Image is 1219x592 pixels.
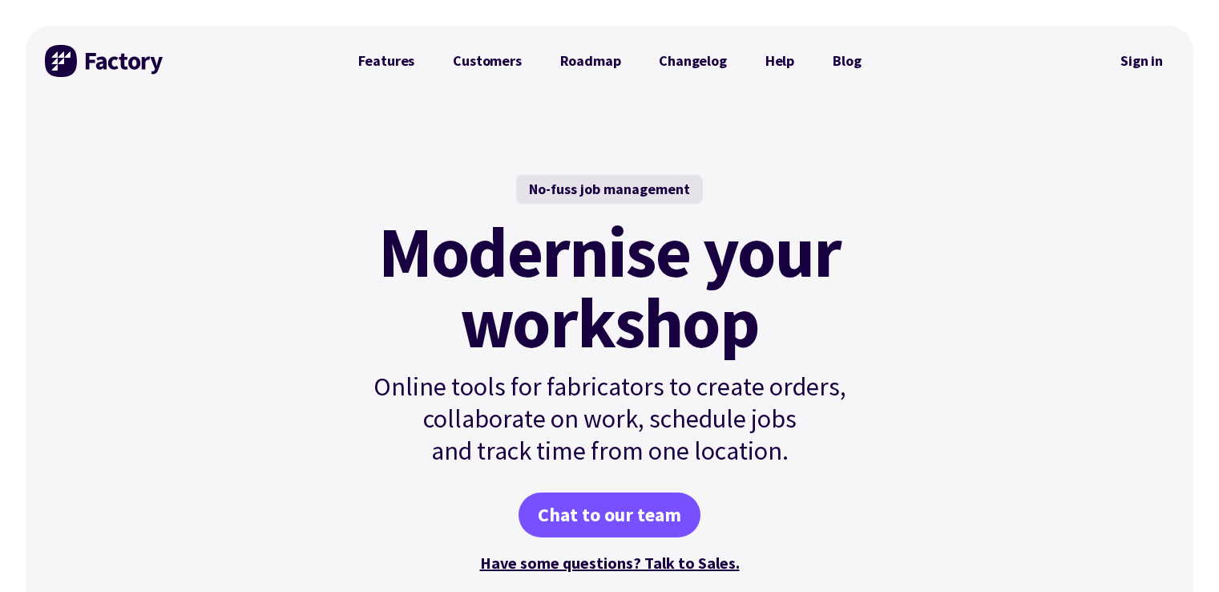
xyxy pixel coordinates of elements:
a: Have some questions? Talk to Sales. [480,553,740,573]
img: Factory [45,45,165,77]
nav: Primary Navigation [339,45,881,77]
a: Customers [434,45,540,77]
a: Blog [813,45,880,77]
a: Sign in [1109,43,1174,79]
nav: Secondary Navigation [1109,43,1174,79]
p: Online tools for fabricators to create orders, collaborate on work, schedule jobs and track time ... [339,371,881,467]
a: Roadmap [541,45,640,77]
a: Chat to our team [519,493,700,537]
a: Changelog [640,45,745,77]
a: Features [339,45,434,77]
a: Help [746,45,813,77]
div: No-fuss job management [516,175,703,204]
mark: Modernise your workshop [378,217,841,358]
iframe: Chat Widget [1139,515,1219,592]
